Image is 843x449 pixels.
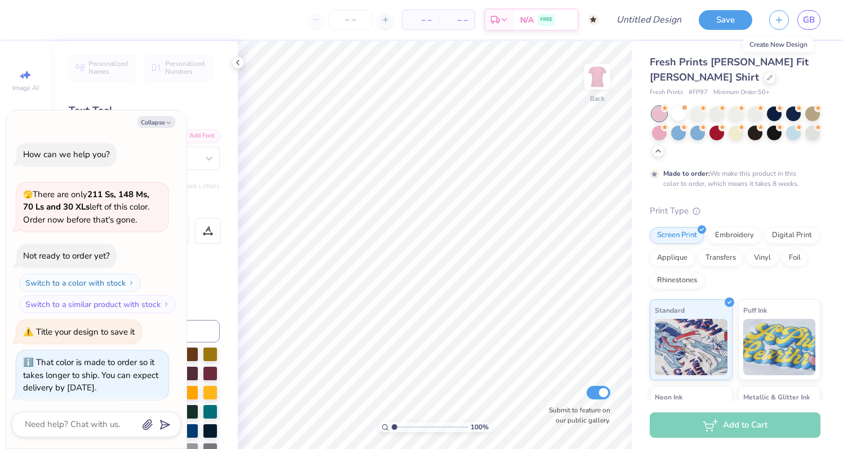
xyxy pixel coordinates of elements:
[708,227,761,244] div: Embroidery
[445,14,468,26] span: – –
[471,422,489,432] span: 100 %
[699,10,752,30] button: Save
[607,8,690,31] input: Untitled Design
[19,406,125,422] button: Switch back to the last color
[663,169,710,178] strong: Made to order:
[23,149,110,160] div: How can we help you?
[650,205,820,217] div: Print Type
[747,250,778,266] div: Vinyl
[137,116,175,128] button: Collapse
[743,37,814,52] div: Create New Design
[175,130,220,143] div: Add Font
[782,250,808,266] div: Foil
[165,60,205,75] span: Personalized Numbers
[663,168,802,189] div: We make this product in this color to order, which means it takes 8 weeks.
[540,16,552,24] span: FREE
[520,14,534,26] span: N/A
[797,10,820,30] a: GB
[650,55,809,84] span: Fresh Prints [PERSON_NAME] Fit [PERSON_NAME] Shirt
[689,88,708,97] span: # FP97
[743,319,816,375] img: Puff Ink
[650,250,695,266] div: Applique
[765,227,819,244] div: Digital Print
[698,250,743,266] div: Transfers
[19,274,141,292] button: Switch to a color with stock
[650,227,704,244] div: Screen Print
[743,391,810,403] span: Metallic & Glitter Ink
[69,103,220,118] div: Text Tool
[543,405,610,425] label: Submit to feature on our public gallery.
[743,304,767,316] span: Puff Ink
[23,189,149,225] span: There are only left of this color. Order now before that's gone.
[409,14,432,26] span: – –
[88,60,128,75] span: Personalized Names
[329,10,372,30] input: – –
[36,326,135,337] div: Title your design to save it
[19,295,176,313] button: Switch to a similar product with stock
[163,301,170,308] img: Switch to a similar product with stock
[23,250,110,261] div: Not ready to order yet?
[650,272,704,289] div: Rhinestones
[655,319,727,375] img: Standard
[23,189,33,200] span: 🫣
[655,391,682,403] span: Neon Ink
[655,304,685,316] span: Standard
[12,83,39,92] span: Image AI
[590,94,605,104] div: Back
[803,14,815,26] span: GB
[713,88,770,97] span: Minimum Order: 50 +
[650,88,683,97] span: Fresh Prints
[128,279,135,286] img: Switch to a color with stock
[23,357,158,393] div: That color is made to order so it takes longer to ship. You can expect delivery by [DATE].
[586,65,609,88] img: Back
